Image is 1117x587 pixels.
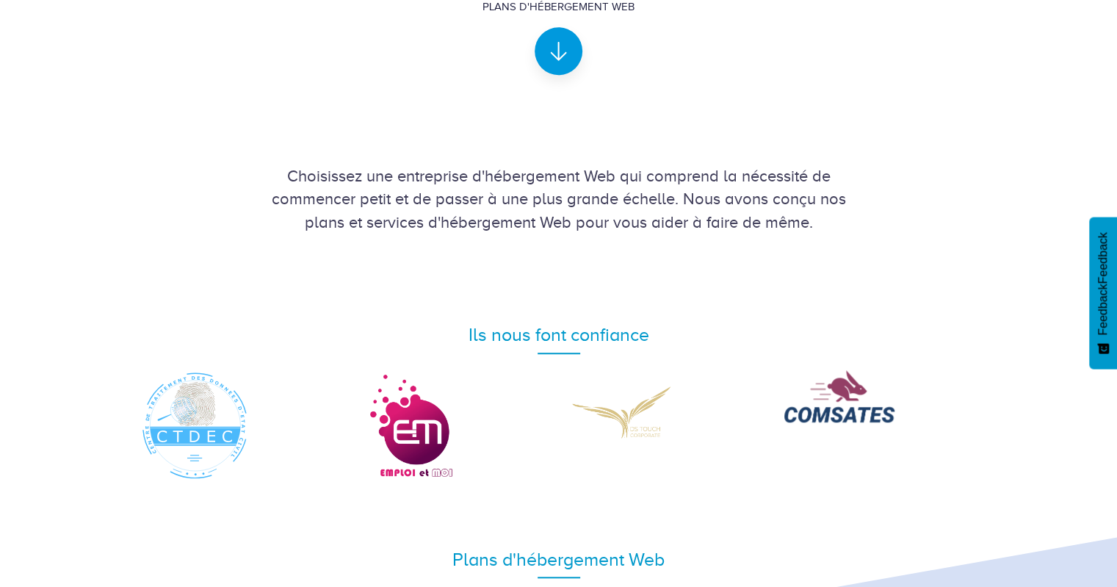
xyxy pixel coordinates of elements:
img: Emploi et Moi [355,370,465,480]
img: DS Corporate [570,370,680,453]
div: Choisissez une entreprise d'hébergement Web qui comprend la nécessité de commencer petit et de pa... [140,165,977,234]
div: Plans d'hébergement Web [140,547,977,573]
img: CTDEC [140,370,250,480]
img: COMSATES [784,370,894,422]
iframe: Drift Widget Chat Controller [1044,514,1099,569]
div: Ils nous font confiance [140,322,977,348]
span: Feedback Feedback [1096,232,1110,336]
button: Feedback - Afficher l’enquête [1089,217,1117,370]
